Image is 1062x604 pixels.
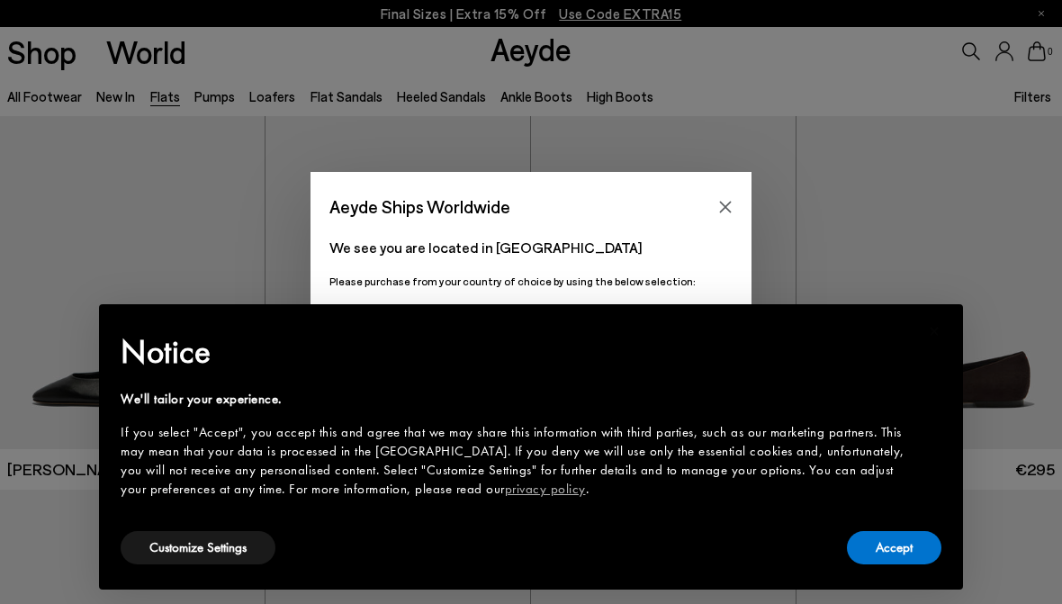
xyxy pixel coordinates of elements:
[329,237,733,258] p: We see you are located in [GEOGRAPHIC_DATA]
[913,310,956,353] button: Close this notice
[121,329,913,375] h2: Notice
[505,480,586,498] a: privacy policy
[929,317,940,345] span: ×
[329,273,733,290] p: Please purchase from your country of choice by using the below selection:
[121,531,275,564] button: Customize Settings
[847,531,941,564] button: Accept
[121,423,913,499] div: If you select "Accept", you accept this and agree that we may share this information with third p...
[121,390,913,409] div: We'll tailor your experience.
[329,191,510,222] span: Aeyde Ships Worldwide
[712,194,739,221] button: Close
